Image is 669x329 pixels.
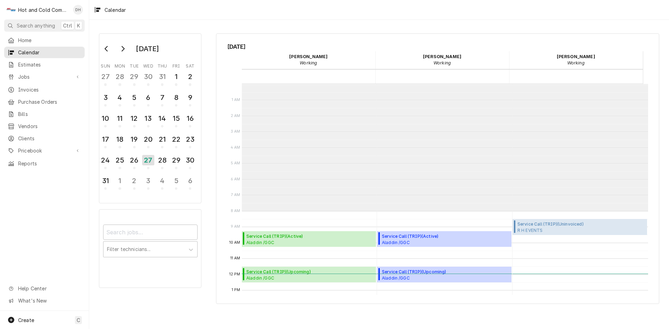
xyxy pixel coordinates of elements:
span: Service Call (TRIP) ( Upcoming ) [382,269,509,275]
div: 9 [185,92,195,103]
button: Go to previous month [100,43,114,54]
div: 18 [114,134,125,144]
div: 11 [114,113,125,124]
span: Search anything [17,22,55,29]
a: Clients [4,133,85,144]
div: David Harris - Working [375,51,509,69]
div: Daryl Harris - Working [242,51,376,69]
th: Monday [113,61,127,69]
div: 17 [100,134,111,144]
div: 3 [143,175,154,186]
div: 7 [157,92,168,103]
div: Calendar Day Picker [99,33,201,203]
div: [Service] Service Call (TRIP) Aladdin /GGC A-Bldg. (Chic Fila,Panda,C-Store) / 1000 University Ce... [377,231,512,247]
div: DH [73,5,83,15]
span: 12 PM [228,272,242,277]
div: 31 [100,175,111,186]
div: 28 [114,71,125,82]
th: Tuesday [127,61,141,69]
div: 24 [100,155,111,165]
span: 1 PM [230,287,242,293]
div: [Service] Service Call (TRIP) R H EVENTS 3230 Hopeland Industrial Dr,, POWDER SPRINGS, GA 30127 I... [513,219,647,235]
div: 19 [129,134,140,144]
span: Service Call (TRIP) ( Active ) [246,233,374,240]
a: Go to What's New [4,295,85,306]
div: 29 [129,71,140,82]
span: 6 AM [229,177,242,182]
div: 13 [143,113,154,124]
strong: [PERSON_NAME] [557,54,595,59]
div: 29 [171,155,182,165]
div: 30 [185,155,195,165]
div: 30 [143,71,154,82]
div: Service Call (TRIP)(Active)Aladdin /GGCA-Bldg. ([GEOGRAPHIC_DATA],Panda,C-Store) / [STREET_ADDRESS] [242,231,376,247]
span: 10 AM [228,240,242,245]
th: Saturday [183,61,197,69]
div: Calendar Filters [103,218,198,265]
button: Search anythingCtrlK [4,19,85,32]
div: Calendar Calendar [216,33,659,304]
a: Vendors [4,120,85,132]
em: Working [567,60,585,65]
div: Service Call (TRIP)(Upcoming)Aladdin /GGCDining / [STREET_ADDRESS] D, [GEOGRAPHIC_DATA], GA 30043 [242,267,376,283]
div: 14 [157,113,168,124]
div: 27 [100,71,111,82]
span: Invoices [18,86,81,93]
span: Aladdin /GGC Dining / [STREET_ADDRESS] D, [GEOGRAPHIC_DATA], GA 30043 [246,275,374,281]
div: Hot and Cold Commercial Kitchens, Inc.'s Avatar [6,5,16,15]
span: Ctrl [63,22,72,29]
div: 1 [114,175,125,186]
span: Create [18,317,34,323]
div: 15 [171,113,182,124]
div: 4 [114,92,125,103]
span: Service Call (TRIP) ( Uninvoiced ) [517,221,584,227]
th: Sunday [99,61,113,69]
span: Help Center [18,285,80,292]
div: 21 [157,134,168,144]
span: 5 AM [229,160,242,166]
th: Wednesday [141,61,155,69]
div: 4 [157,175,168,186]
a: Home [4,34,85,46]
span: 7 AM [229,192,242,198]
div: Daryl Harris's Avatar [73,5,83,15]
span: 8 AM [229,208,242,214]
span: Calendar [18,49,81,56]
span: [DATE] [228,42,648,51]
th: Thursday [155,61,169,69]
span: Home [18,37,81,44]
div: 6 [143,92,154,103]
span: 2 AM [229,113,242,119]
span: Vendors [18,123,81,130]
span: Bills [18,110,81,118]
a: Go to Jobs [4,71,85,83]
span: K [77,22,80,29]
span: Reports [18,160,81,167]
div: H [6,5,16,15]
div: 1 [171,71,182,82]
a: Purchase Orders [4,96,85,108]
span: Aladdin /GGC Dining / [STREET_ADDRESS] D, [GEOGRAPHIC_DATA], GA 30043 [382,275,509,281]
em: Working [433,60,451,65]
div: 2 [185,71,195,82]
div: 22 [171,134,182,144]
div: 5 [129,92,140,103]
div: [Service] Service Call (TRIP) Aladdin /GGC A-Bldg. (Chic Fila,Panda,C-Store) / 1000 University Ce... [242,231,376,247]
span: Jobs [18,73,71,80]
div: [DATE] [133,43,161,55]
a: Reports [4,158,85,169]
a: Estimates [4,59,85,70]
span: Pricebook [18,147,71,154]
em: Working [300,60,317,65]
a: Go to Help Center [4,283,85,294]
th: Friday [169,61,183,69]
span: R H EVENTS [STREET_ADDRESS] [517,227,584,233]
span: Service Call (TRIP) ( Active ) [382,233,509,240]
div: 8 [171,92,182,103]
a: Bills [4,108,85,120]
div: 28 [157,155,168,165]
div: Service Call (TRIP)(Uninvoiced)R H EVENTS[STREET_ADDRESS] [513,219,647,235]
span: Service Call (TRIP) ( Upcoming ) [246,269,374,275]
span: 9 AM [229,224,242,229]
input: Search jobs... [103,225,198,240]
